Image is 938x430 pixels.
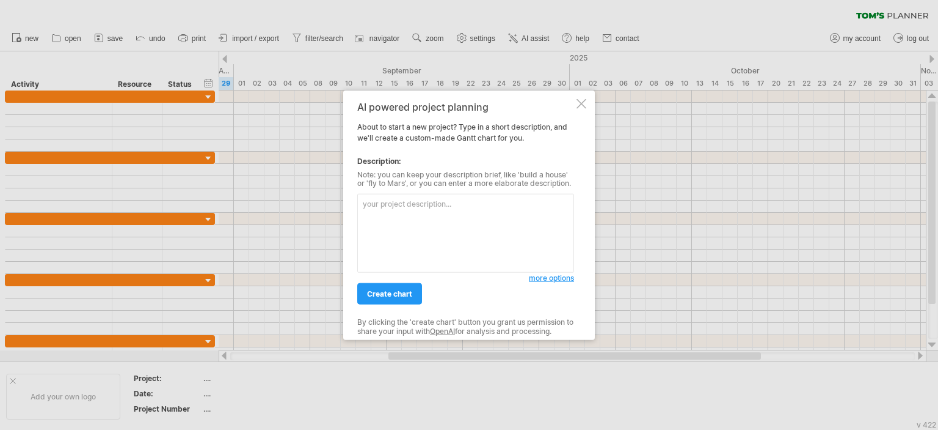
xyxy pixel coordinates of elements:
[430,326,455,335] a: OpenAI
[529,273,574,283] span: more options
[357,283,422,305] a: create chart
[529,273,574,284] a: more options
[357,155,574,166] div: Description:
[357,170,574,188] div: Note: you can keep your description brief, like 'build a house' or 'fly to Mars', or you can ente...
[357,101,574,329] div: About to start a new project? Type in a short description, and we'll create a custom-made Gantt c...
[357,318,574,336] div: By clicking the 'create chart' button you grant us permission to share your input with for analys...
[357,101,574,112] div: AI powered project planning
[367,289,412,298] span: create chart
